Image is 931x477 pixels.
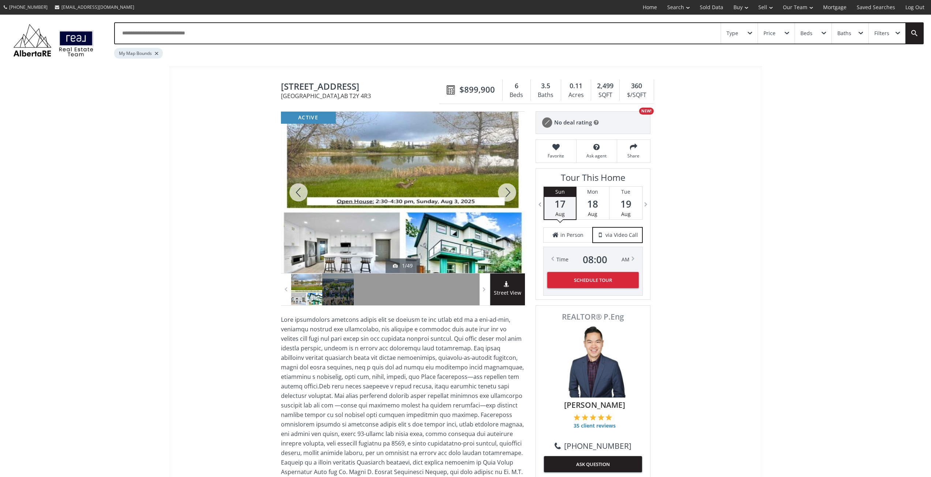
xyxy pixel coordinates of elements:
[10,22,97,59] img: Logo
[114,48,163,59] div: My Map Bounds
[547,272,639,288] button: Schedule Tour
[582,414,588,421] img: 2 of 5 stars
[560,231,583,239] span: in Person
[588,210,597,217] span: Aug
[544,187,576,197] div: Sun
[506,90,527,101] div: Beds
[534,90,557,101] div: Baths
[623,81,650,91] div: 360
[61,4,134,10] span: [EMAIL_ADDRESS][DOMAIN_NAME]
[590,414,596,421] img: 3 of 5 stars
[459,84,495,95] span: $899,900
[565,90,587,101] div: Acres
[598,414,604,421] img: 4 of 5 stars
[597,81,613,91] span: 2,499
[621,153,646,159] span: Share
[281,82,443,93] span: 13 Everhollow Park SW
[544,456,642,472] button: ASK QUESTION
[837,31,851,36] div: Baths
[727,31,738,36] div: Type
[800,31,812,36] div: Beds
[555,210,565,217] span: Aug
[609,199,642,209] span: 19
[609,187,642,197] div: Tue
[623,90,650,101] div: $/SQFT
[540,153,573,159] span: Favorite
[281,93,443,99] span: [GEOGRAPHIC_DATA] , AB T2Y 4R3
[565,81,587,91] div: 0.11
[554,119,592,126] span: No deal rating
[639,108,654,115] div: NEW!
[544,313,642,321] span: REALTOR® P.Eng
[544,199,576,209] span: 17
[574,422,616,429] span: 35 client reviews
[577,187,609,197] div: Mon
[51,0,138,14] a: [EMAIL_ADDRESS][DOMAIN_NAME]
[556,324,630,398] img: Photo of Colin Woo
[621,210,631,217] span: Aug
[580,153,613,159] span: Ask agent
[534,81,557,91] div: 3.5
[548,399,642,410] span: [PERSON_NAME]
[605,231,638,239] span: via Video Call
[540,115,554,130] img: rating icon
[281,112,336,124] div: active
[556,254,630,265] div: Time AM
[9,4,48,10] span: [PHONE_NUMBER]
[281,112,525,273] div: 13 Everhollow Park SW Calgary, AB T2Y 4R3 - Photo 1 of 49
[574,414,580,421] img: 1 of 5 stars
[543,172,643,186] h3: Tour This Home
[506,81,527,91] div: 6
[583,254,607,265] span: 08 : 00
[763,31,776,36] div: Price
[555,440,631,451] a: [PHONE_NUMBER]
[605,414,612,421] img: 5 of 5 stars
[595,90,616,101] div: SQFT
[393,262,413,269] div: 1/49
[490,289,525,297] span: Street View
[577,199,609,209] span: 18
[874,31,889,36] div: Filters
